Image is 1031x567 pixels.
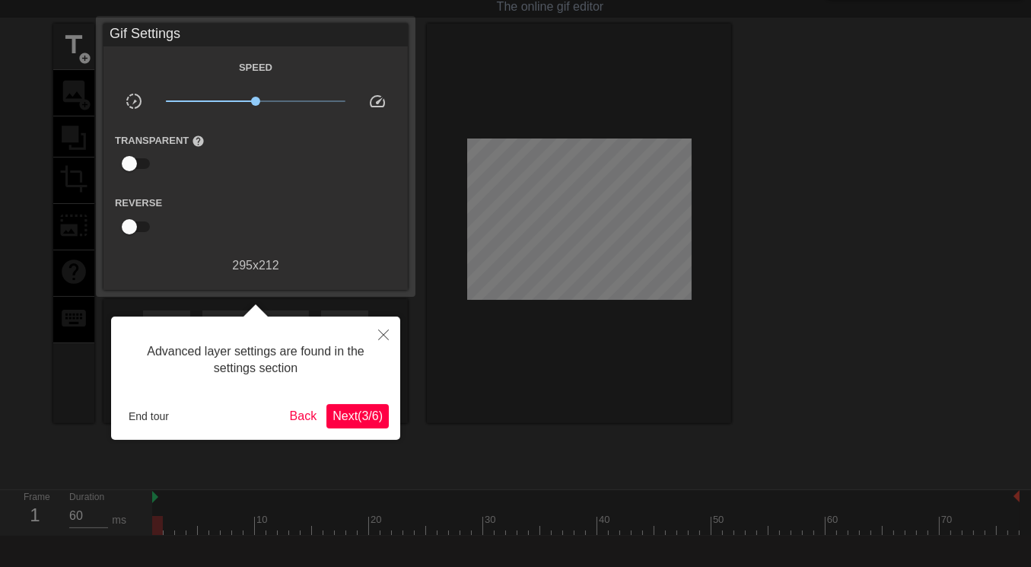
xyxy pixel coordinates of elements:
span: Next ( 3 / 6 ) [333,409,383,422]
button: End tour [123,405,175,428]
button: Close [367,317,400,352]
button: Back [284,404,323,428]
button: Next [326,404,389,428]
div: Advanced layer settings are found in the settings section [123,328,389,393]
